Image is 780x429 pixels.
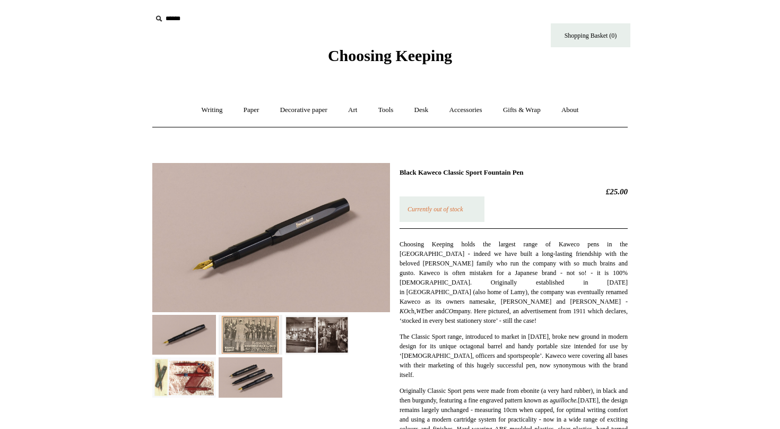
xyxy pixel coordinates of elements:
[192,96,232,124] a: Writing
[440,96,492,124] a: Accessories
[400,168,628,177] h1: Black Kaweco Classic Sport Fountain Pen
[152,315,216,355] img: Black Kaweco Classic Sport Fountain Pen
[552,96,588,124] a: About
[551,23,630,47] a: Shopping Basket (0)
[328,55,452,63] a: Choosing Keeping
[493,96,550,124] a: Gifts & Wrap
[369,96,403,124] a: Tools
[234,96,269,124] a: Paper
[400,333,628,379] span: The Classic Sport range, introduced to market in [DATE], broke new ground in modern design for it...
[271,96,337,124] a: Decorative paper
[285,315,349,355] img: Black Kaweco Classic Sport Fountain Pen
[405,96,438,124] a: Desk
[152,163,390,312] img: Black Kaweco Classic Sport Fountain Pen
[408,205,463,213] em: Currently out of stock
[400,307,409,315] i: KO
[445,307,454,315] i: CO
[400,241,628,324] span: Choosing Keeping holds the largest range of Kaweco pens in the [GEOGRAPHIC_DATA] - indeed we have...
[152,357,216,397] img: Black Kaweco Classic Sport Fountain Pen
[416,307,425,315] i: WE
[219,315,282,355] img: Black Kaweco Classic Sport Fountain Pen
[553,397,578,404] i: guilloche.
[219,357,282,397] img: Black Kaweco Classic Sport Fountain Pen
[328,47,452,64] span: Choosing Keeping
[400,187,628,196] h2: £25.00
[339,96,367,124] a: Art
